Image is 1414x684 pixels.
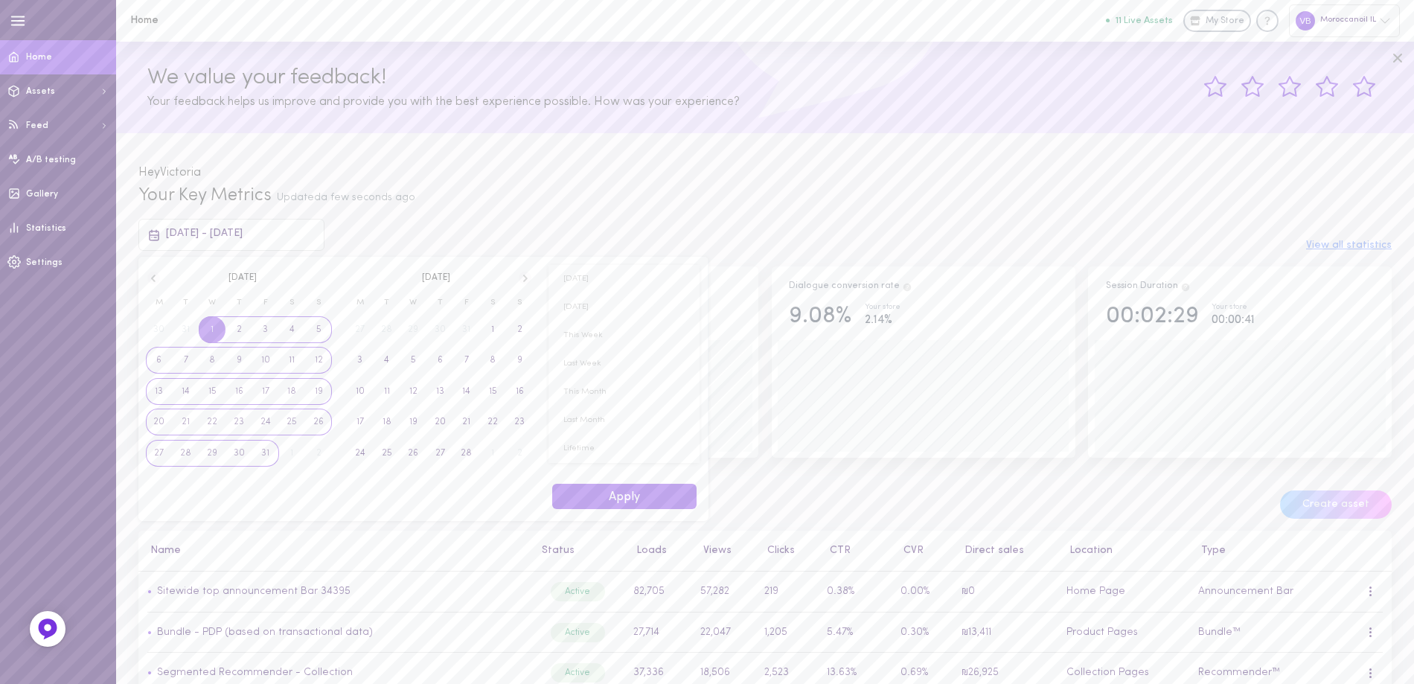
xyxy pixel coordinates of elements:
[789,280,912,293] div: Dialogue conversion rate
[153,409,164,435] span: 20
[173,409,199,435] button: 21
[252,292,279,314] span: F
[1212,311,1255,330] div: 00:00:41
[1106,16,1173,25] button: 11 Live Assets
[426,440,453,467] button: 27
[384,378,390,405] span: 11
[356,378,365,405] span: 10
[26,190,58,199] span: Gallery
[156,347,161,374] span: 6
[438,347,443,374] span: 6
[252,409,279,435] button: 24
[408,440,418,467] span: 26
[234,440,245,467] span: 30
[147,586,152,597] span: •
[1212,304,1255,312] div: Your store
[514,409,525,435] span: 23
[374,409,400,435] button: 18
[453,409,480,435] button: 21
[506,292,533,314] span: S
[1256,10,1279,32] div: Knowledge center
[356,409,364,435] span: 17
[147,627,152,638] span: •
[487,409,498,435] span: 22
[819,572,892,613] td: 0.38%
[347,409,374,435] button: 17
[138,167,201,179] span: Hey Victoria
[237,347,242,374] span: 9
[548,378,700,406] button: This Month
[426,409,453,435] button: 20
[279,316,306,343] button: 4
[1066,586,1125,597] span: Home Page
[152,586,351,597] a: Sitewide top announcement Bar 34395
[26,258,63,267] span: Settings
[26,53,52,62] span: Home
[506,409,533,435] button: 23
[211,316,214,343] span: 1
[464,347,469,374] span: 7
[305,347,332,374] button: 12
[409,409,418,435] span: 19
[548,350,700,378] span: Last Week
[157,586,351,597] a: Sitewide top announcement Bar 34395
[426,378,453,405] button: 13
[436,378,444,405] span: 13
[1198,667,1280,678] span: Recommender™
[384,347,389,374] span: 4
[865,304,900,312] div: Your store
[313,409,324,435] span: 26
[548,406,700,435] button: Last Month
[252,440,279,467] button: 31
[279,347,306,374] button: 11
[225,409,252,435] button: 23
[382,440,392,467] span: 25
[315,347,323,374] span: 12
[462,409,470,435] span: 21
[209,347,215,374] span: 8
[516,378,524,405] span: 16
[1066,627,1138,638] span: Product Pages
[865,311,900,330] div: 2.14%
[208,378,217,405] span: 15
[400,347,426,374] button: 5
[130,15,376,26] h1: Home
[305,378,332,405] button: 19
[154,440,164,467] span: 27
[252,378,279,405] button: 17
[506,378,533,405] button: 16
[534,546,575,556] button: Status
[552,484,697,510] button: Apply
[347,378,374,405] button: 10
[892,572,953,613] td: 0.00%
[26,87,55,96] span: Assets
[435,409,446,435] span: 20
[760,546,795,556] button: Clicks
[1289,4,1400,36] div: Moroccanoil IL
[146,292,173,314] span: M
[411,347,416,374] span: 5
[953,572,1058,613] td: ₪0
[426,347,453,374] button: 6
[548,293,700,322] button: [DATE]
[166,228,243,239] span: [DATE] - [DATE]
[490,347,496,374] span: 8
[225,378,252,405] button: 16
[551,623,605,642] div: Active
[374,378,400,405] button: 11
[551,663,605,683] div: Active
[279,409,306,435] button: 25
[489,378,497,405] span: 15
[548,435,700,463] span: Lifetime
[1280,490,1392,519] button: Create asset
[316,316,321,343] span: 5
[691,612,755,653] td: 22,047
[157,667,353,678] a: Segmented Recommender - Collection
[480,409,507,435] button: 22
[1180,281,1191,290] span: Track how your session duration increase once users engage with your Assets
[1106,304,1199,330] div: 00:02:29
[26,224,66,233] span: Statistics
[234,409,244,435] span: 23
